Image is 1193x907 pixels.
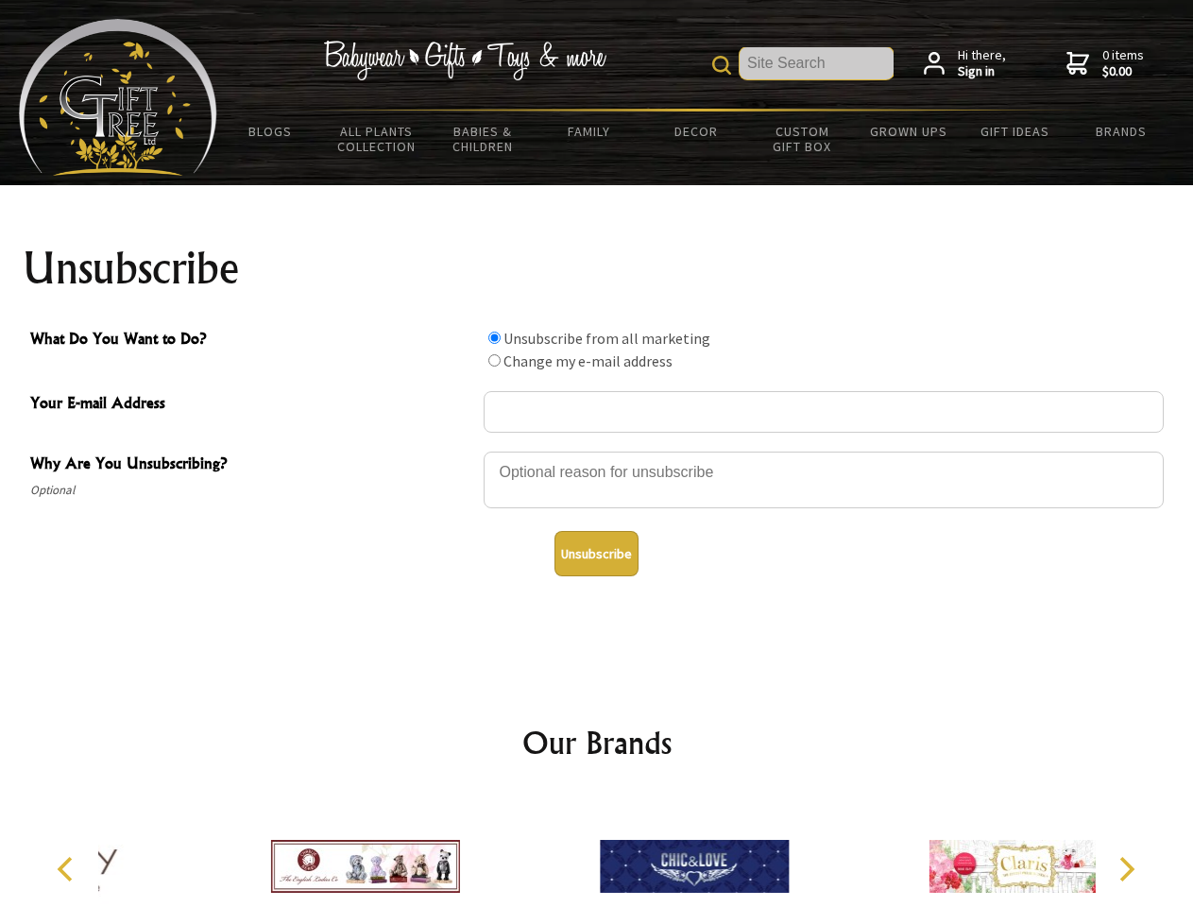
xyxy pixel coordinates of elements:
[642,111,749,151] a: Decor
[554,531,639,576] button: Unsubscribe
[924,47,1006,80] a: Hi there,Sign in
[1105,848,1147,890] button: Next
[537,111,643,151] a: Family
[749,111,856,166] a: Custom Gift Box
[1102,63,1144,80] strong: $0.00
[1102,46,1144,80] span: 0 items
[503,329,710,348] label: Unsubscribe from all marketing
[855,111,962,151] a: Grown Ups
[712,56,731,75] img: product search
[1068,111,1175,151] a: Brands
[47,848,89,890] button: Previous
[503,351,673,370] label: Change my e-mail address
[430,111,537,166] a: Babies & Children
[488,354,501,367] input: What Do You Want to Do?
[1066,47,1144,80] a: 0 items$0.00
[740,47,894,79] input: Site Search
[23,246,1171,291] h1: Unsubscribe
[484,391,1164,433] input: Your E-mail Address
[30,479,474,502] span: Optional
[217,111,324,151] a: BLOGS
[962,111,1068,151] a: Gift Ideas
[484,452,1164,508] textarea: Why Are You Unsubscribing?
[19,19,217,176] img: Babyware - Gifts - Toys and more...
[38,720,1156,765] h2: Our Brands
[958,63,1006,80] strong: Sign in
[30,327,474,354] span: What Do You Want to Do?
[30,391,474,419] span: Your E-mail Address
[323,41,606,80] img: Babywear - Gifts - Toys & more
[958,47,1006,80] span: Hi there,
[30,452,474,479] span: Why Are You Unsubscribing?
[324,111,431,166] a: All Plants Collection
[488,332,501,344] input: What Do You Want to Do?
